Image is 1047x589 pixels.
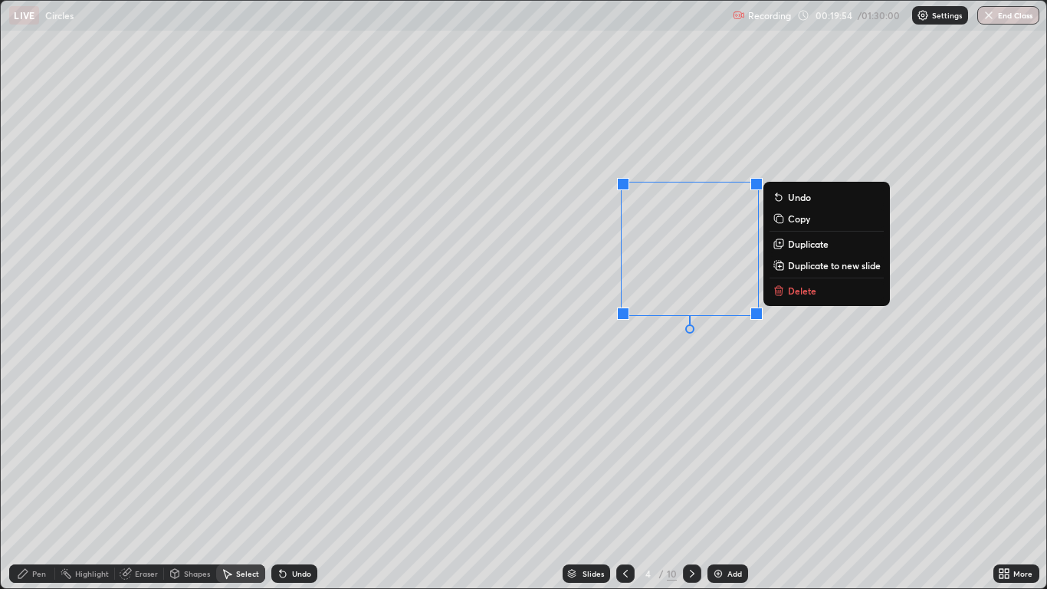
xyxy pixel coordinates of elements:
button: Delete [770,281,884,300]
p: Duplicate [788,238,829,250]
p: LIVE [14,9,34,21]
img: add-slide-button [712,568,724,580]
div: 4 [641,569,656,578]
p: Settings [932,12,962,19]
div: / [659,569,664,578]
button: Duplicate [770,235,884,253]
div: Add [727,570,742,577]
p: Recording [748,10,791,21]
div: Pen [32,570,46,577]
img: recording.375f2c34.svg [733,9,745,21]
div: Undo [292,570,311,577]
div: More [1013,570,1032,577]
div: Select [236,570,259,577]
div: Eraser [135,570,158,577]
p: Delete [788,285,816,297]
p: Circles [45,9,74,21]
div: Slides [583,570,604,577]
p: Duplicate to new slide [788,259,881,271]
div: Shapes [184,570,210,577]
button: Duplicate to new slide [770,256,884,275]
button: Copy [770,209,884,228]
p: Undo [788,191,811,203]
img: end-class-cross [983,9,995,21]
p: Copy [788,212,810,225]
button: Undo [770,188,884,206]
div: 10 [667,567,677,581]
img: class-settings-icons [917,9,929,21]
div: Highlight [75,570,109,577]
button: End Class [977,6,1039,25]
